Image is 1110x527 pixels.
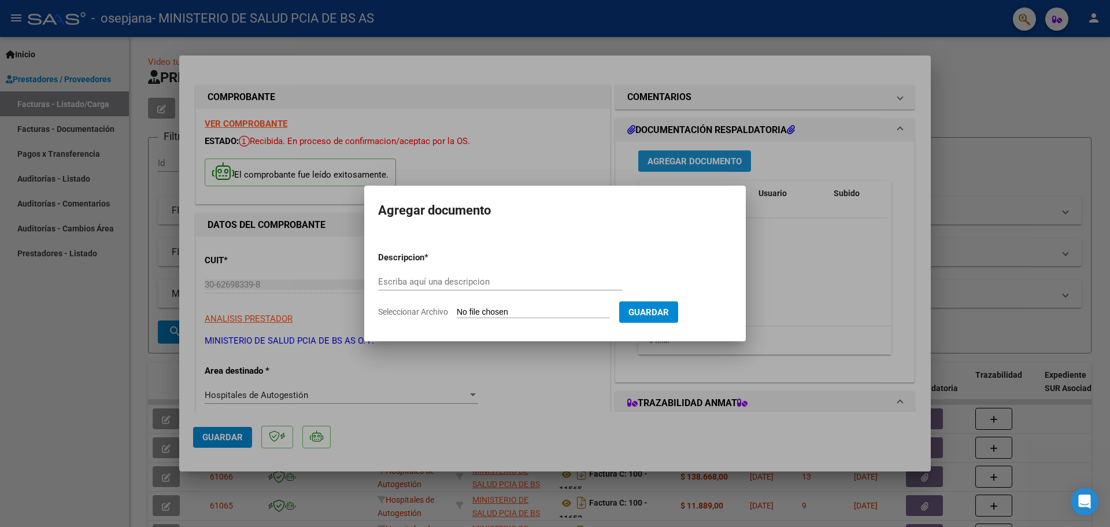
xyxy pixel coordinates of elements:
span: Seleccionar Archivo [378,307,448,316]
span: Guardar [628,307,669,318]
p: Descripcion [378,251,484,264]
button: Guardar [619,301,678,323]
div: Open Intercom Messenger [1071,488,1098,515]
h2: Agregar documento [378,200,732,222]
